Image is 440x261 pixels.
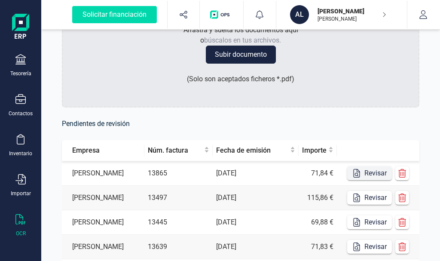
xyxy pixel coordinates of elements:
[62,210,144,235] td: [PERSON_NAME]
[11,190,31,197] div: Importar
[213,186,299,210] td: [DATE]
[62,235,144,259] td: [PERSON_NAME]
[210,10,233,19] img: Logo de OPS
[62,186,144,210] td: [PERSON_NAME]
[72,6,157,23] div: Solicitar financiación
[148,145,202,156] span: Núm. factura
[62,1,167,28] button: Solicitar financiación
[213,235,299,259] td: [DATE]
[206,46,276,64] button: Subir documento
[213,161,299,186] td: [DATE]
[205,1,238,28] button: Logo de OPS
[213,210,299,235] td: [DATE]
[311,218,333,226] span: 69,88 €
[307,193,333,202] span: 115,86 €
[62,161,144,186] td: [PERSON_NAME]
[144,235,213,259] td: 13639
[10,70,31,77] div: Tesorería
[347,166,392,180] button: Revisar
[183,25,298,46] p: Arrastra y suelta los documentos aquí o
[12,14,29,41] img: Logo Finanedi
[144,161,213,186] td: 13865
[144,210,213,235] td: 13445
[187,74,294,84] p: ( Solo son aceptados ficheros * .pdf )
[347,215,392,229] button: Revisar
[287,1,397,28] button: AL[PERSON_NAME][PERSON_NAME]
[144,186,213,210] td: 13497
[204,36,281,44] span: búscalos en tus archivos.
[9,110,33,117] div: Contactos
[290,5,309,24] div: AL
[311,169,333,177] span: 71,84 €
[347,191,392,205] button: Revisar
[318,15,386,22] p: [PERSON_NAME]
[62,118,419,130] h6: Pendientes de revisión
[311,243,333,251] span: 71,83 €
[318,7,386,15] p: [PERSON_NAME]
[302,145,327,156] span: Importe
[16,230,26,237] div: OCR
[62,140,144,161] th: Empresa
[216,145,289,156] span: Fecha de emisión
[9,150,32,157] div: Inventario
[347,240,392,254] button: Revisar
